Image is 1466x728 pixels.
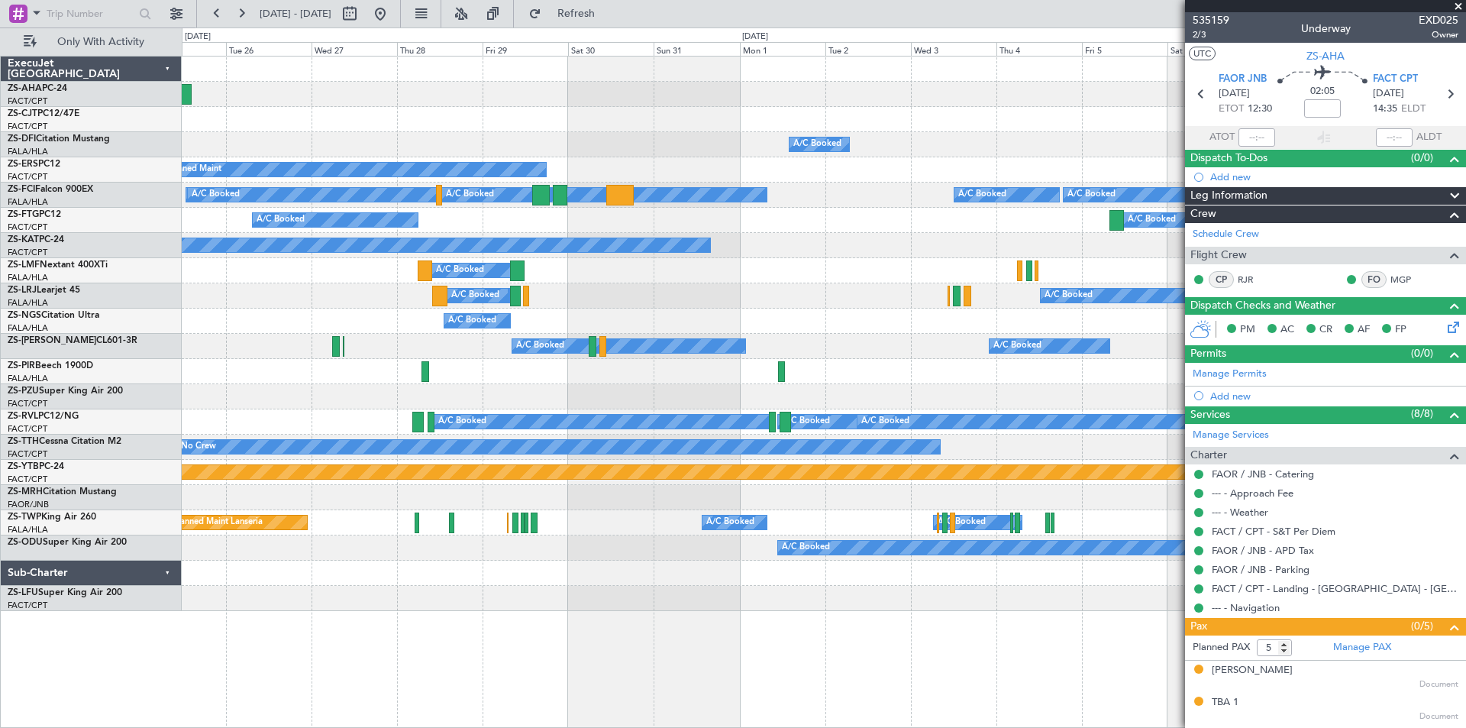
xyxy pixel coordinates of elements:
[8,84,42,93] span: ZS-AHA
[1190,297,1335,315] span: Dispatch Checks and Weather
[1306,48,1345,64] span: ZS-AHA
[568,42,654,56] div: Sat 30
[8,538,127,547] a: ZS-ODUSuper King Air 200
[996,42,1082,56] div: Thu 4
[958,183,1006,206] div: A/C Booked
[483,42,568,56] div: Fri 29
[1212,468,1314,480] a: FAOR / JNB - Catering
[8,222,47,233] a: FACT/CPT
[1419,678,1458,691] span: Document
[782,536,830,559] div: A/C Booked
[1361,271,1387,288] div: FO
[1212,506,1268,519] a: --- - Weather
[8,487,117,497] a: ZS-MRHCitation Mustang
[782,410,830,433] div: A/C Booked
[544,8,609,19] span: Refresh
[185,31,211,44] div: [DATE]
[1395,322,1406,338] span: FP
[1219,102,1244,117] span: ETOT
[8,311,99,320] a: ZS-NGSCitation Ultra
[8,361,35,370] span: ZS-PIR
[8,196,48,208] a: FALA/HLA
[1212,487,1293,500] a: --- - Approach Fee
[8,524,48,535] a: FALA/HLA
[521,2,613,26] button: Refresh
[8,513,96,522] a: ZS-TWPKing Air 260
[1212,563,1309,576] a: FAOR / JNB - Parking
[825,42,911,56] div: Tue 2
[8,538,43,547] span: ZS-ODU
[1411,150,1433,166] span: (0/0)
[8,336,137,345] a: ZS-[PERSON_NAME]CL601-3R
[438,410,486,433] div: A/C Booked
[192,183,240,206] div: A/C Booked
[1193,28,1229,41] span: 2/3
[8,513,41,522] span: ZS-TWP
[448,309,496,332] div: A/C Booked
[1238,128,1275,147] input: --:--
[1212,525,1335,538] a: FACT / CPT - S&T Per Diem
[8,423,47,435] a: FACT/CPT
[1189,47,1216,60] button: UTC
[1190,447,1227,464] span: Charter
[1411,345,1433,361] span: (0/0)
[8,387,123,396] a: ZS-PZUSuper King Air 200
[8,297,48,309] a: FALA/HLA
[911,42,996,56] div: Wed 3
[740,42,825,56] div: Mon 1
[1067,183,1116,206] div: A/C Booked
[1301,21,1351,37] div: Underway
[8,361,93,370] a: ZS-PIRBeech 1900D
[8,373,48,384] a: FALA/HLA
[8,210,61,219] a: ZS-FTGPC12
[8,134,36,144] span: ZS-DFI
[1280,322,1294,338] span: AC
[8,387,39,396] span: ZS-PZU
[8,474,47,485] a: FACT/CPT
[436,259,484,282] div: A/C Booked
[8,84,67,93] a: ZS-AHAPC-24
[1212,663,1293,678] div: [PERSON_NAME]
[8,448,47,460] a: FACT/CPT
[8,121,47,132] a: FACT/CPT
[1358,322,1370,338] span: AF
[706,511,754,534] div: A/C Booked
[40,37,161,47] span: Only With Activity
[8,437,39,446] span: ZS-TTH
[8,286,37,295] span: ZS-LRJ
[8,260,108,270] a: ZS-LMFNextant 400XTi
[1212,544,1314,557] a: FAOR / JNB - APD Tax
[1210,170,1458,183] div: Add new
[8,311,41,320] span: ZS-NGS
[8,462,64,471] a: ZS-YTBPC-24
[1373,72,1418,87] span: FACT CPT
[516,335,564,358] div: A/C Booked
[47,2,134,25] input: Trip Number
[1190,618,1207,636] span: Pax
[1219,72,1267,87] span: FAOR JNB
[8,437,121,446] a: ZS-TTHCessna Citation M2
[8,600,47,611] a: FACT/CPT
[8,247,47,258] a: FACT/CPT
[8,171,47,183] a: FACT/CPT
[793,133,841,156] div: A/C Booked
[8,109,37,118] span: ZS-CJT
[1190,150,1267,167] span: Dispatch To-Dos
[446,183,494,206] div: A/C Booked
[1193,640,1250,655] label: Planned PAX
[861,410,909,433] div: A/C Booked
[1238,273,1272,286] a: RJR
[1411,406,1433,422] span: (8/8)
[8,588,122,597] a: ZS-LFUSuper King Air 200
[8,487,43,497] span: ZS-MRH
[8,286,80,295] a: ZS-LRJLearjet 45
[1390,273,1425,286] a: MGP
[181,435,216,458] div: No Crew
[1190,247,1247,264] span: Flight Crew
[1212,601,1280,614] a: --- - Navigation
[1411,618,1433,634] span: (0/5)
[8,462,39,471] span: ZS-YTB
[17,30,166,54] button: Only With Activity
[226,42,312,56] div: Tue 26
[1082,42,1167,56] div: Fri 5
